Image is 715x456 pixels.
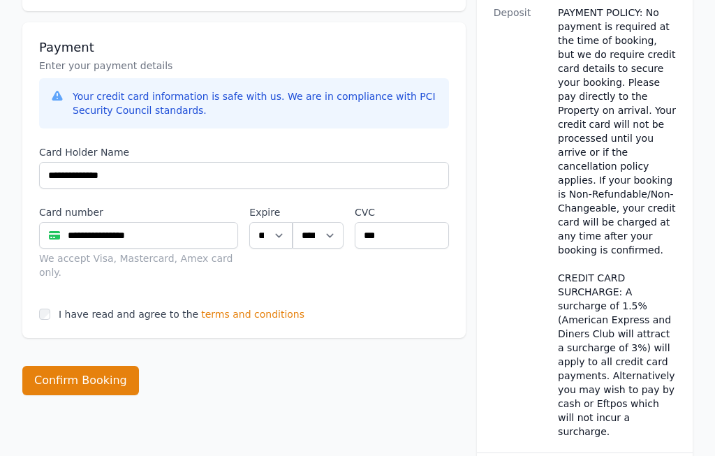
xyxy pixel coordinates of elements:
[201,307,304,321] span: terms and conditions
[355,205,449,219] label: CVC
[39,205,238,219] label: Card number
[39,145,449,159] label: Card Holder Name
[558,6,676,439] dd: PAYMENT POLICY: No payment is required at the time of booking, but we do require credit card deta...
[39,39,449,56] h3: Payment
[39,251,238,279] div: We accept Visa, Mastercard, Amex card only.
[293,205,344,219] label: .
[494,6,547,439] dt: Deposit
[59,309,198,320] label: I have read and agree to the
[39,59,449,73] p: Enter your payment details
[249,205,293,219] label: Expire
[22,366,139,395] button: Confirm Booking
[73,89,438,117] div: Your credit card information is safe with us. We are in compliance with PCI Security Council stan...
